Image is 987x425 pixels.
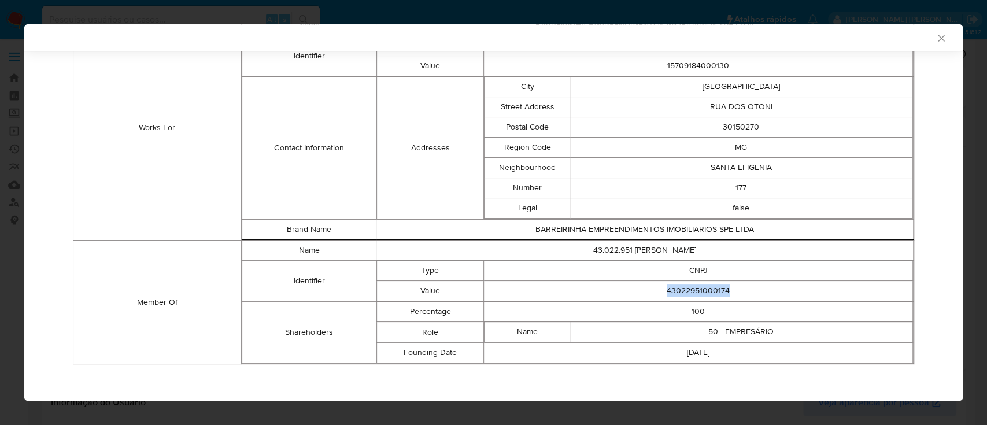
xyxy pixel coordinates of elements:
[377,56,484,76] td: Value
[484,343,913,363] td: [DATE]
[485,77,570,97] td: City
[570,158,912,178] td: SANTA EFIGENIA
[242,241,376,261] td: Name
[73,241,242,364] td: Member Of
[377,343,484,363] td: Founding Date
[242,261,376,302] td: Identifier
[73,16,242,241] td: Works For
[242,302,376,364] td: Shareholders
[242,77,376,220] td: Contact Information
[377,77,484,219] td: Addresses
[377,302,484,322] td: Percentage
[377,281,484,301] td: Value
[485,198,570,219] td: Legal
[570,322,912,342] td: 50 - EMPRESÁRIO
[570,77,912,97] td: [GEOGRAPHIC_DATA]
[570,198,912,219] td: false
[936,32,946,43] button: Fechar a janela
[485,158,570,178] td: Neighbourhood
[484,261,913,281] td: CNPJ
[570,97,912,117] td: RUA DOS OTONI
[484,56,913,76] td: 15709184000130
[570,178,912,198] td: 177
[484,302,913,322] td: 100
[376,241,914,261] td: 43.022.951 [PERSON_NAME]
[485,322,570,342] td: Name
[485,117,570,138] td: Postal Code
[570,138,912,158] td: MG
[485,97,570,117] td: Street Address
[376,220,914,240] td: BARREIRINHA EMPREENDIMENTOS IMOBILIARIOS SPE LTDA
[570,117,912,138] td: 30150270
[377,261,484,281] td: Type
[242,220,376,240] td: Brand Name
[377,322,484,343] td: Role
[485,138,570,158] td: Region Code
[485,178,570,198] td: Number
[24,24,963,401] div: closure-recommendation-modal
[484,281,913,301] td: 43022951000174
[242,36,376,77] td: Identifier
